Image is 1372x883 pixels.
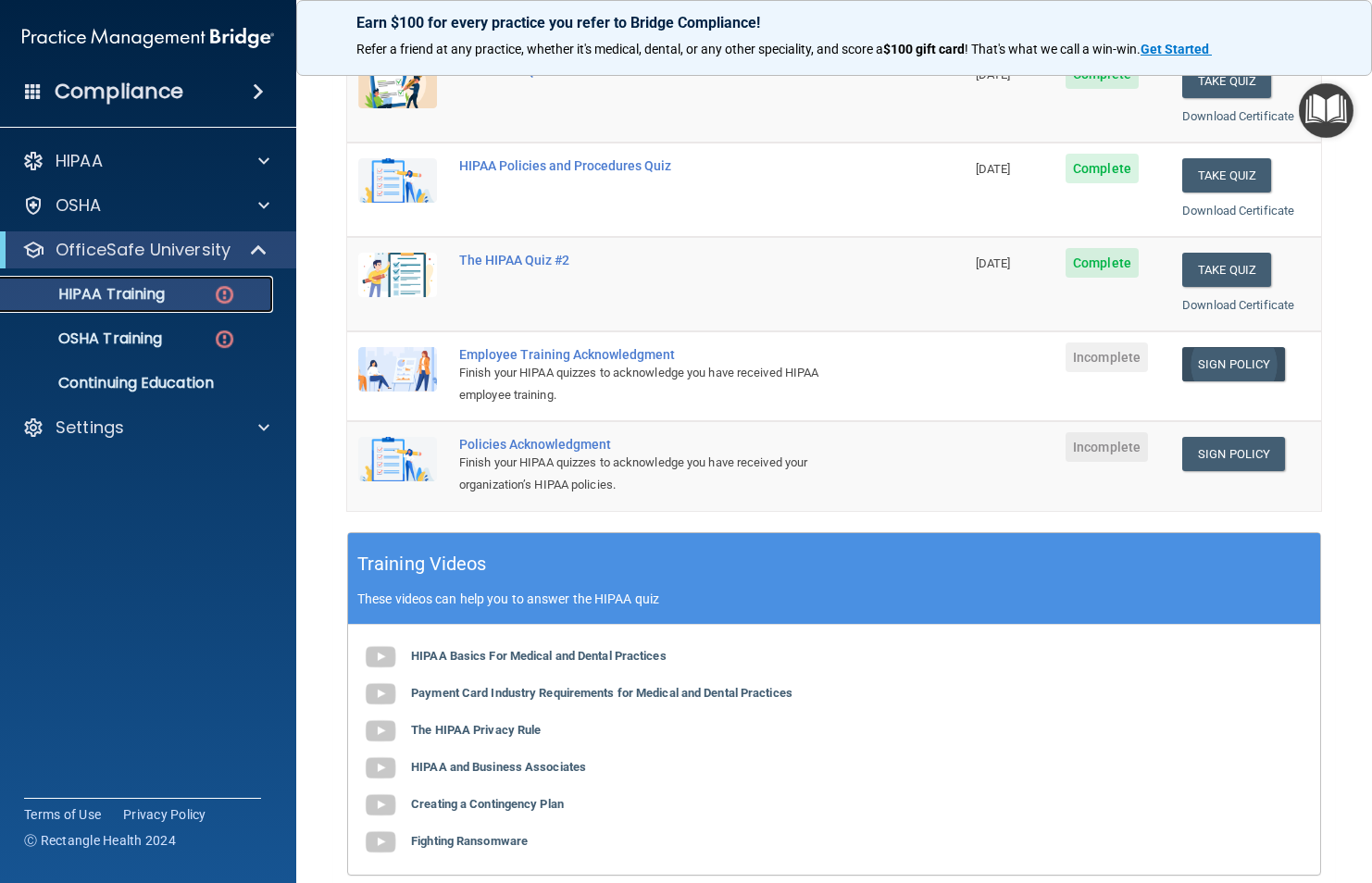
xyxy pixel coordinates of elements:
a: Sign Policy [1182,347,1285,381]
a: Sign Policy [1182,437,1285,471]
b: The HIPAA Privacy Rule [411,723,541,737]
a: Download Certificate [1182,109,1294,123]
p: OSHA [56,194,102,217]
button: Take Quiz [1182,158,1271,193]
button: Open Resource Center [1299,83,1353,138]
p: Earn $100 for every practice you refer to Bridge Compliance! [356,14,1312,31]
div: Policies Acknowledgment [459,437,872,452]
img: gray_youtube_icon.38fcd6cc.png [362,676,399,713]
span: ! That's what we call a win-win. [965,42,1141,56]
p: Settings [56,417,124,439]
b: Payment Card Industry Requirements for Medical and Dental Practices [411,686,792,700]
span: Incomplete [1066,342,1148,372]
b: HIPAA and Business Associates [411,760,586,774]
img: gray_youtube_icon.38fcd6cc.png [362,787,399,824]
strong: Get Started [1141,42,1209,56]
img: gray_youtube_icon.38fcd6cc.png [362,639,399,676]
b: Fighting Ransomware [411,834,528,848]
a: Download Certificate [1182,298,1294,312]
img: PMB logo [22,19,274,56]
p: OfficeSafe University [56,239,231,261]
p: OSHA Training [12,330,162,348]
span: Ⓒ Rectangle Health 2024 [24,831,176,850]
div: Finish your HIPAA quizzes to acknowledge you have received HIPAA employee training. [459,362,872,406]
a: Get Started [1141,42,1212,56]
p: Continuing Education [12,374,265,392]
img: gray_youtube_icon.38fcd6cc.png [362,713,399,750]
b: Creating a Contingency Plan [411,797,564,811]
span: Incomplete [1066,432,1148,462]
a: Privacy Policy [123,805,206,824]
div: Finish your HIPAA quizzes to acknowledge you have received your organization’s HIPAA policies. [459,452,872,496]
a: Settings [22,417,269,439]
a: Terms of Use [24,805,101,824]
span: [DATE] [976,68,1011,81]
img: danger-circle.6113f641.png [213,283,236,306]
button: Take Quiz [1182,64,1271,98]
button: Take Quiz [1182,253,1271,287]
span: Refer a friend at any practice, whether it's medical, dental, or any other speciality, and score a [356,42,883,56]
h4: Compliance [55,79,183,105]
img: danger-circle.6113f641.png [213,328,236,351]
img: gray_youtube_icon.38fcd6cc.png [362,750,399,787]
strong: $100 gift card [883,42,965,56]
a: OfficeSafe University [22,239,268,261]
p: These videos can help you to answer the HIPAA quiz [357,591,1311,606]
span: [DATE] [976,256,1011,270]
a: OSHA [22,194,269,217]
span: [DATE] [976,162,1011,176]
b: HIPAA Basics For Medical and Dental Practices [411,649,667,663]
a: Download Certificate [1182,204,1294,218]
div: HIPAA Policies and Procedures Quiz [459,158,872,173]
img: gray_youtube_icon.38fcd6cc.png [362,824,399,861]
h5: Training Videos [357,548,487,580]
p: HIPAA Training [12,285,165,304]
a: HIPAA [22,150,269,172]
span: Complete [1066,248,1139,278]
div: Employee Training Acknowledgment [459,347,872,362]
p: HIPAA [56,150,103,172]
span: Complete [1066,154,1139,183]
div: The HIPAA Quiz #2 [459,253,872,267]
